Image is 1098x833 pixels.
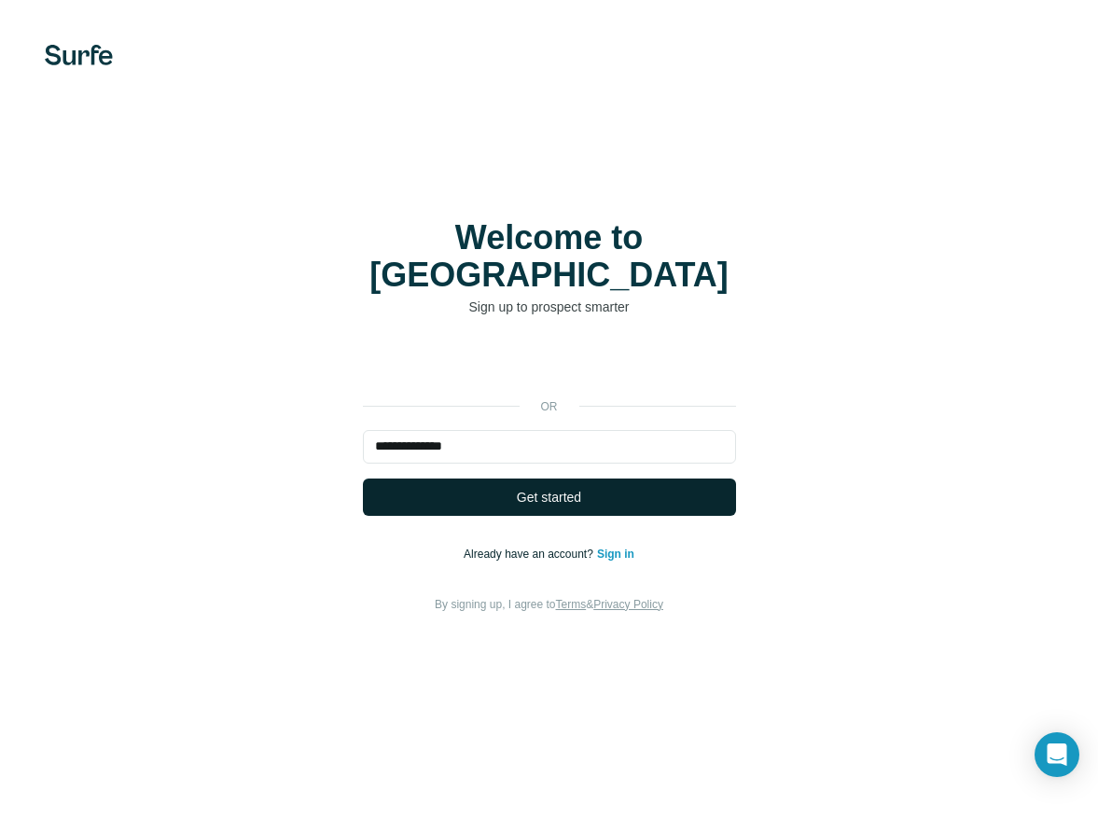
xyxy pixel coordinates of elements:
iframe: Sign in with Google Dialog [715,19,1079,210]
span: Get started [517,488,581,507]
iframe: Sign in with Google Button [354,344,745,385]
button: Get started [363,479,736,516]
span: Already have an account? [464,548,597,561]
img: Surfe's logo [45,45,113,65]
span: By signing up, I agree to & [435,598,663,611]
p: or [520,398,579,415]
a: Terms [556,598,587,611]
div: Open Intercom Messenger [1035,732,1079,777]
a: Privacy Policy [593,598,663,611]
h1: Welcome to [GEOGRAPHIC_DATA] [363,219,736,294]
a: Sign in [597,548,634,561]
p: Sign up to prospect smarter [363,298,736,316]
